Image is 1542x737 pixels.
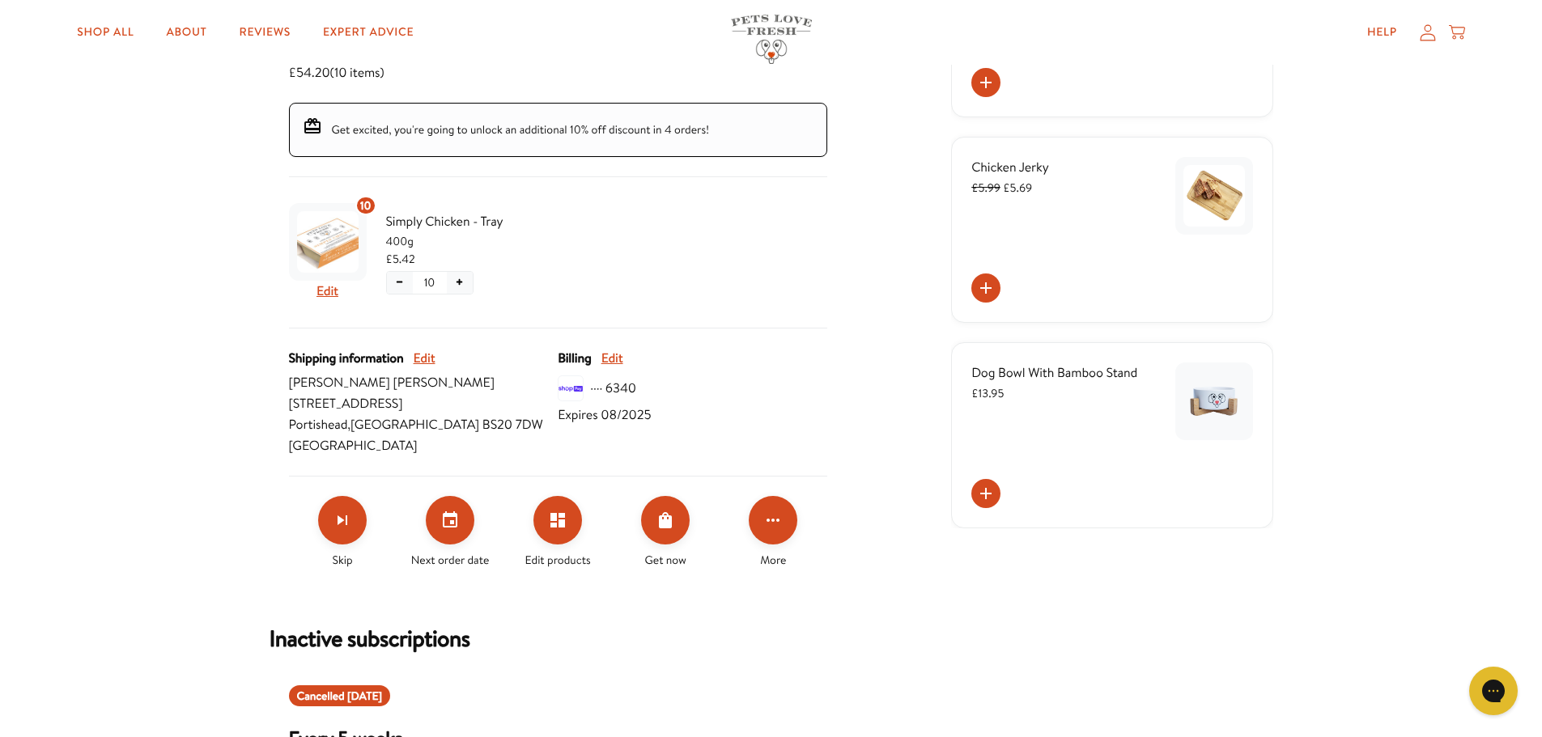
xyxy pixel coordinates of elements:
[749,496,797,544] button: Click for more options
[590,378,636,399] span: ···· 6340
[270,625,847,653] h2: Inactive subscriptions
[318,496,367,544] button: Skip subscription
[332,121,709,138] span: Get excited, you're going to unlock an additional 10% off discount in 4 orders!
[386,232,546,250] span: 400g
[289,62,403,83] span: £54.20 ( 10 items )
[447,272,473,294] button: Increase quantity
[289,348,404,369] span: Shipping information
[386,250,415,268] span: £5.42
[1183,165,1245,227] img: Chicken Jerky
[641,496,690,544] button: Order Now
[227,16,304,49] a: Reviews
[289,496,827,569] div: Make changes for subscription
[289,197,546,308] div: Subscription product: Simply Chicken - Tray
[153,16,219,49] a: About
[1183,371,1245,432] img: Dog Bowl With Bamboo Stand
[297,687,383,705] span: Cancelled [DATE]
[558,375,584,401] img: svg%3E
[1461,661,1526,721] iframe: Gorgias live chat messenger
[645,551,686,569] span: Get now
[558,405,651,426] span: Expires 08/2025
[414,348,435,369] button: Edit
[971,180,1032,196] span: £5.69
[533,496,582,544] button: Edit products
[289,414,559,435] span: Portishead , [GEOGRAPHIC_DATA] BS20 7DW
[64,16,147,49] a: Shop All
[424,273,435,291] span: 10
[971,159,1049,176] span: Chicken Jerky
[387,272,413,294] button: Decrease quantity
[731,15,812,64] img: Pets Love Fresh
[760,551,786,569] span: More
[601,348,623,369] button: Edit
[310,16,427,49] a: Expert Advice
[971,364,1137,382] span: Dog Bowl With Bamboo Stand
[360,197,372,214] span: 10
[333,551,353,569] span: Skip
[316,281,338,302] button: Edit
[386,211,546,232] span: Simply Chicken - Tray
[1354,16,1410,49] a: Help
[971,385,1004,401] span: £13.95
[297,211,359,273] img: Simply Chicken - Tray
[289,393,559,414] span: [STREET_ADDRESS]
[411,551,490,569] span: Next order date
[426,496,474,544] button: Set your next order date
[289,435,559,456] span: [GEOGRAPHIC_DATA]
[355,196,376,215] div: 10 units of item: Simply Chicken - Tray
[289,372,559,393] span: [PERSON_NAME] [PERSON_NAME]
[525,551,591,569] span: Edit products
[558,348,591,369] span: Billing
[971,180,1000,196] s: £5.99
